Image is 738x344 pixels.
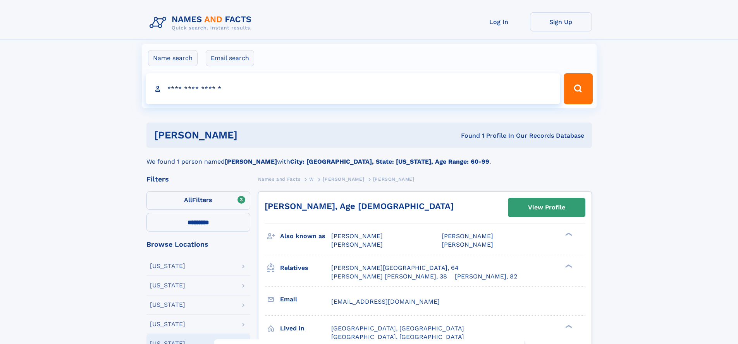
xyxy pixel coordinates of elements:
[455,272,517,281] a: [PERSON_NAME], 82
[146,241,250,248] div: Browse Locations
[206,50,254,66] label: Email search
[150,321,185,327] div: [US_STATE]
[563,232,573,237] div: ❯
[225,158,277,165] b: [PERSON_NAME]
[331,264,459,272] a: [PERSON_NAME][GEOGRAPHIC_DATA], 64
[563,324,573,329] div: ❯
[290,158,489,165] b: City: [GEOGRAPHIC_DATA], State: [US_STATE], Age Range: 60-99
[184,196,192,204] span: All
[148,50,198,66] label: Name search
[150,302,185,308] div: [US_STATE]
[309,176,314,182] span: W
[331,325,464,332] span: [GEOGRAPHIC_DATA], [GEOGRAPHIC_DATA]
[530,12,592,31] a: Sign Up
[146,148,592,166] div: We found 1 person named with .
[146,176,250,183] div: Filters
[154,130,349,140] h1: [PERSON_NAME]
[146,73,561,104] input: search input
[508,198,585,217] a: View Profile
[280,230,331,243] h3: Also known as
[331,333,464,341] span: [GEOGRAPHIC_DATA], [GEOGRAPHIC_DATA]
[258,174,301,184] a: Names and Facts
[146,191,250,210] label: Filters
[528,199,565,216] div: View Profile
[331,272,447,281] a: [PERSON_NAME] [PERSON_NAME], 38
[349,131,584,140] div: Found 1 Profile In Our Records Database
[373,176,415,182] span: [PERSON_NAME]
[280,293,331,306] h3: Email
[150,282,185,289] div: [US_STATE]
[442,241,493,248] span: [PERSON_NAME]
[265,201,454,211] a: [PERSON_NAME], Age [DEMOGRAPHIC_DATA]
[331,298,440,305] span: [EMAIL_ADDRESS][DOMAIN_NAME]
[280,322,331,335] h3: Lived in
[331,241,383,248] span: [PERSON_NAME]
[146,12,258,33] img: Logo Names and Facts
[331,232,383,240] span: [PERSON_NAME]
[564,73,592,104] button: Search Button
[468,12,530,31] a: Log In
[280,261,331,275] h3: Relatives
[150,263,185,269] div: [US_STATE]
[563,263,573,268] div: ❯
[323,176,364,182] span: [PERSON_NAME]
[323,174,364,184] a: [PERSON_NAME]
[309,174,314,184] a: W
[442,232,493,240] span: [PERSON_NAME]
